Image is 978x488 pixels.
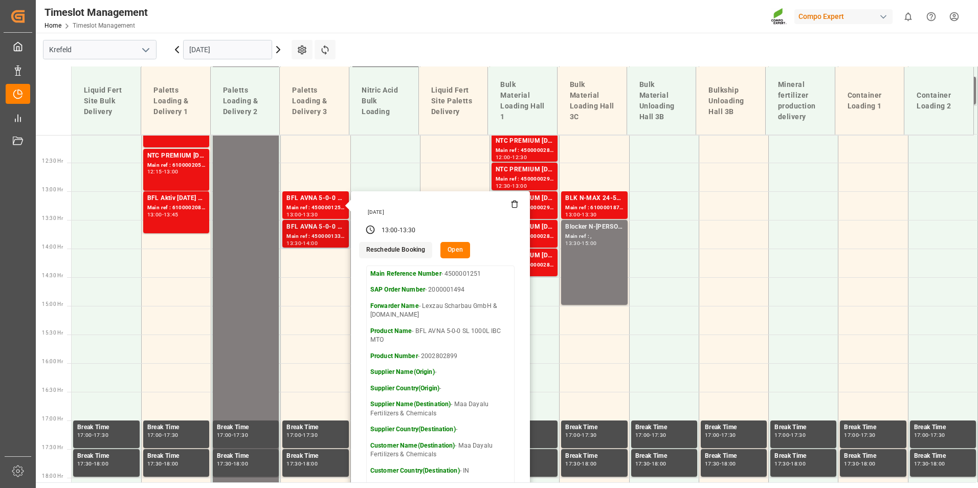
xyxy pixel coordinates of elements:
div: Break Time [565,451,623,461]
button: show 0 new notifications [897,5,920,28]
p: - Maa Dayalu Fertilizers & Chemicals [370,441,510,459]
div: 13:00 [164,169,179,174]
p: - BFL AVNA 5-0-0 SL 1000L IBC MTO [370,327,510,345]
div: - [301,241,303,246]
div: 17:30 [791,433,806,437]
span: 15:00 Hr [42,301,63,307]
div: Mineral fertilizer production delivery [774,75,827,126]
div: 17:00 [565,433,580,437]
div: 18:00 [721,461,736,466]
div: - [859,461,860,466]
div: 17:00 [635,433,650,437]
div: Paletts Loading & Delivery 3 [288,81,341,121]
div: Main ref : , [565,232,623,241]
div: Break Time [286,451,344,461]
div: - [580,433,582,437]
strong: Supplier Country(Origin) [370,385,439,392]
div: 17:30 [77,461,92,466]
div: 18:00 [791,461,806,466]
div: 17:30 [774,461,789,466]
div: 12:00 [496,155,510,160]
div: 13:00 [565,212,580,217]
div: 17:30 [164,433,179,437]
div: - [720,433,721,437]
div: Break Time [914,423,972,433]
strong: Main Reference Number [370,270,441,277]
div: 18:00 [94,461,108,466]
div: Break Time [217,423,275,433]
div: 12:15 [147,169,162,174]
div: - [859,433,860,437]
div: 17:00 [774,433,789,437]
div: 17:00 [147,433,162,437]
p: - 2000001494 [370,285,510,295]
div: 18:00 [861,461,876,466]
div: NTC PREMIUM [DATE]+3+TE BULK [496,136,553,146]
div: 13:45 [164,212,179,217]
div: 13:30 [286,241,301,246]
div: 18:00 [930,461,945,466]
strong: Customer Country(Destination) [370,467,460,474]
div: 18:00 [652,461,666,466]
strong: Supplier Country(Destination) [370,426,456,433]
button: Help Center [920,5,943,28]
div: Timeslot Management [45,5,148,20]
div: Main ref : 4500001251, 2000001494 [286,204,344,212]
div: 17:00 [217,433,232,437]
div: Bulk Material Loading Hall 3C [566,75,618,126]
div: 17:00 [286,433,301,437]
strong: Forwarder Name [370,302,419,309]
span: 16:30 Hr [42,387,63,393]
a: Home [45,22,61,29]
div: 13:00 [147,212,162,217]
img: Screenshot%202023-09-29%20at%2010.02.21.png_1712312052.png [771,8,787,26]
div: Main ref : 4500000292, 2000000239 [496,175,553,184]
div: Paletts Loading & Delivery 2 [219,81,272,121]
div: 17:30 [565,461,580,466]
div: 17:30 [233,433,248,437]
div: 13:30 [565,241,580,246]
div: Break Time [914,451,972,461]
div: 17:30 [914,461,929,466]
div: - [398,226,399,235]
div: - [92,433,94,437]
div: 13:00 [286,212,301,217]
div: Break Time [217,451,275,461]
div: 17:30 [582,433,596,437]
strong: Product Name [370,327,412,335]
div: NTC PREMIUM [DATE]+3+TE 600kg BBNTC PREMIUM [DATE] 25kg (x40) D,EN,PL [147,151,205,161]
div: Main ref : 6100002052, 2000000797 [147,161,205,170]
div: 17:00 [77,433,92,437]
div: [DATE] [364,209,519,216]
div: 18:00 [582,461,596,466]
div: Liquid Fert Site Bulk Delivery [80,81,132,121]
div: 17:30 [147,461,162,466]
div: 17:30 [94,433,108,437]
div: 17:00 [914,433,929,437]
div: - [301,433,303,437]
div: - [580,461,582,466]
div: Container Loading 1 [843,86,896,116]
div: 18:00 [233,461,248,466]
div: 15:00 [582,241,596,246]
div: 17:30 [217,461,232,466]
div: - [232,461,233,466]
div: 17:00 [705,433,720,437]
div: - [301,461,303,466]
button: open menu [138,42,153,58]
div: - [580,212,582,217]
div: Break Time [844,423,902,433]
strong: Product Number [370,352,418,360]
div: Break Time [77,451,136,461]
span: 18:00 Hr [42,473,63,479]
p: - Maa Dayalu Fertilizers & Chemicals [370,400,510,418]
div: Main ref : 4500001339, 2000001598 [286,232,344,241]
div: 17:30 [286,461,301,466]
div: - [162,433,164,437]
div: Blocker N-[PERSON_NAME] [565,222,623,232]
button: Compo Expert [794,7,897,26]
div: - [580,241,582,246]
div: Break Time [705,451,763,461]
div: 17:00 [844,433,859,437]
span: 12:30 Hr [42,158,63,164]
